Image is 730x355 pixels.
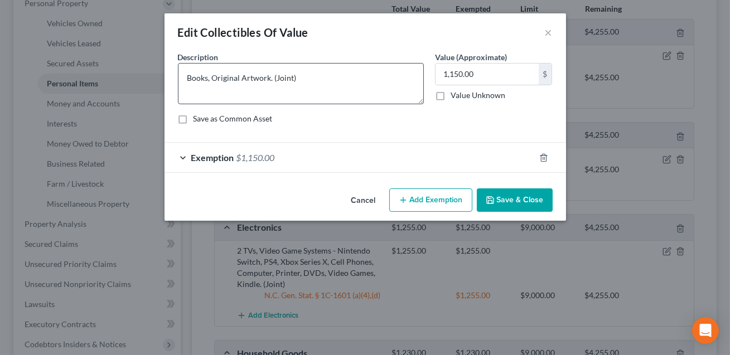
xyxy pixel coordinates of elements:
label: Value (Approximate) [435,51,507,63]
input: 0.00 [436,64,539,85]
button: Cancel [342,189,385,212]
div: Open Intercom Messenger [692,317,719,344]
button: Save & Close [477,188,553,212]
label: Save as Common Asset [194,113,273,124]
div: $ [539,64,552,85]
button: Add Exemption [389,188,472,212]
span: Exemption [191,152,234,163]
span: $1,150.00 [236,152,275,163]
span: Description [178,52,219,62]
div: Edit Collectibles Of Value [178,25,308,40]
label: Value Unknown [451,90,505,101]
button: × [545,26,553,39]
